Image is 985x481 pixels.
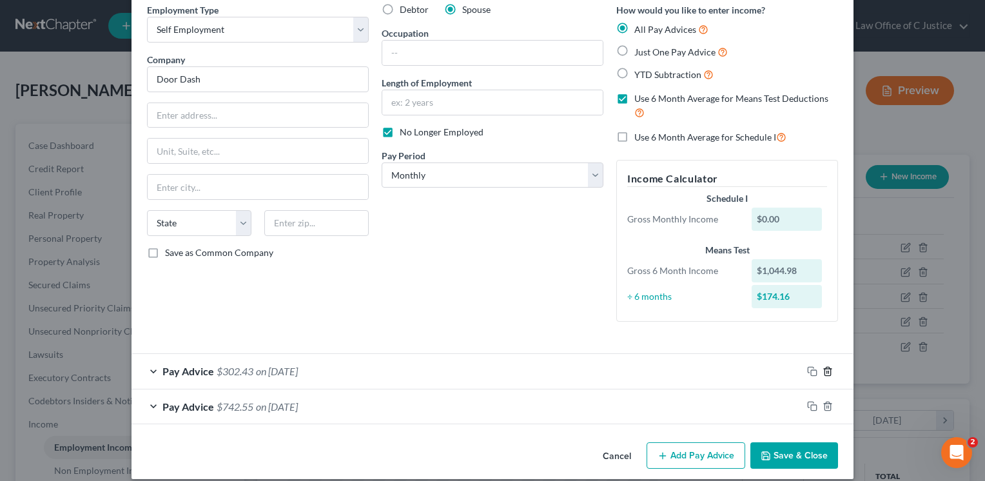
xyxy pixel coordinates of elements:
button: Save & Close [750,442,838,469]
span: No Longer Employed [400,126,483,137]
span: Use 6 Month Average for Schedule I [634,132,776,142]
div: Schedule I [627,192,827,205]
input: Enter address... [148,103,368,128]
iframe: Intercom live chat [941,437,972,468]
div: $1,044.98 [752,259,823,282]
label: Length of Employment [382,76,472,90]
span: $742.55 [217,400,253,413]
div: Gross Monthly Income [621,213,745,226]
div: $0.00 [752,208,823,231]
input: -- [382,41,603,65]
span: All Pay Advices [634,24,696,35]
span: Save as Common Company [165,247,273,258]
span: Company [147,54,185,65]
div: $174.16 [752,285,823,308]
span: $302.43 [217,365,253,377]
input: Enter city... [148,175,368,199]
label: Occupation [382,26,429,40]
span: Employment Type [147,5,219,15]
div: ÷ 6 months [621,290,745,303]
h5: Income Calculator [627,171,827,187]
span: Pay Advice [162,400,214,413]
span: Pay Advice [162,365,214,377]
input: Enter zip... [264,210,369,236]
label: How would you like to enter income? [616,3,765,17]
span: Spouse [462,4,491,15]
div: Gross 6 Month Income [621,264,745,277]
button: Cancel [592,444,641,469]
span: Pay Period [382,150,425,161]
span: Just One Pay Advice [634,46,716,57]
span: on [DATE] [256,400,298,413]
input: Search company by name... [147,66,369,92]
button: Add Pay Advice [647,442,745,469]
input: ex: 2 years [382,90,603,115]
span: YTD Subtraction [634,69,701,80]
span: 2 [968,437,978,447]
div: Means Test [627,244,827,257]
span: on [DATE] [256,365,298,377]
span: Debtor [400,4,429,15]
input: Unit, Suite, etc... [148,139,368,163]
span: Use 6 Month Average for Means Test Deductions [634,93,828,104]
